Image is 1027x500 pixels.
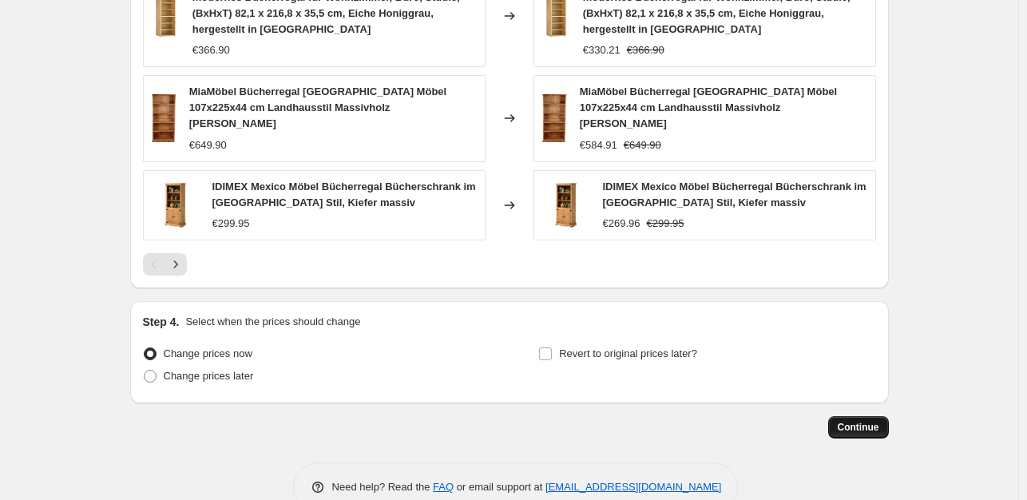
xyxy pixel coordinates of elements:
span: IDIMEX Mexico Möbel Bücherregal Bücherschrank im [GEOGRAPHIC_DATA] Stil, Kiefer massiv [212,181,476,208]
div: €330.21 [583,42,621,58]
span: Continue [838,421,879,434]
span: Change prices now [164,347,252,359]
p: Select when the prices should change [185,314,360,330]
img: 41vZwzl69WL_80x.jpg [542,94,567,142]
strike: €366.90 [627,42,664,58]
span: MiaMöbel Bücherregal [GEOGRAPHIC_DATA] Möbel 107x225x44 cm Landhausstil Massivholz [PERSON_NAME] [189,85,446,129]
span: or email support at [454,481,545,493]
img: 71ACNmSDV4L_80x.jpg [152,181,200,229]
strike: €649.90 [624,137,661,153]
span: MiaMöbel Bücherregal [GEOGRAPHIC_DATA] Möbel 107x225x44 cm Landhausstil Massivholz [PERSON_NAME] [580,85,837,129]
button: Continue [828,416,889,438]
div: €584.91 [580,137,617,153]
img: 41vZwzl69WL_80x.jpg [152,94,176,142]
a: [EMAIL_ADDRESS][DOMAIN_NAME] [545,481,721,493]
div: €299.95 [212,216,250,232]
strike: €299.95 [647,216,684,232]
div: €649.90 [189,137,227,153]
a: FAQ [433,481,454,493]
span: Revert to original prices later? [559,347,697,359]
span: Change prices later [164,370,254,382]
button: Next [165,253,187,276]
nav: Pagination [143,253,187,276]
div: €366.90 [192,42,230,58]
h2: Step 4. [143,314,180,330]
span: IDIMEX Mexico Möbel Bücherregal Bücherschrank im [GEOGRAPHIC_DATA] Stil, Kiefer massiv [603,181,866,208]
img: 71ACNmSDV4L_80x.jpg [542,181,590,229]
div: €269.96 [603,216,640,232]
span: Need help? Read the [332,481,434,493]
